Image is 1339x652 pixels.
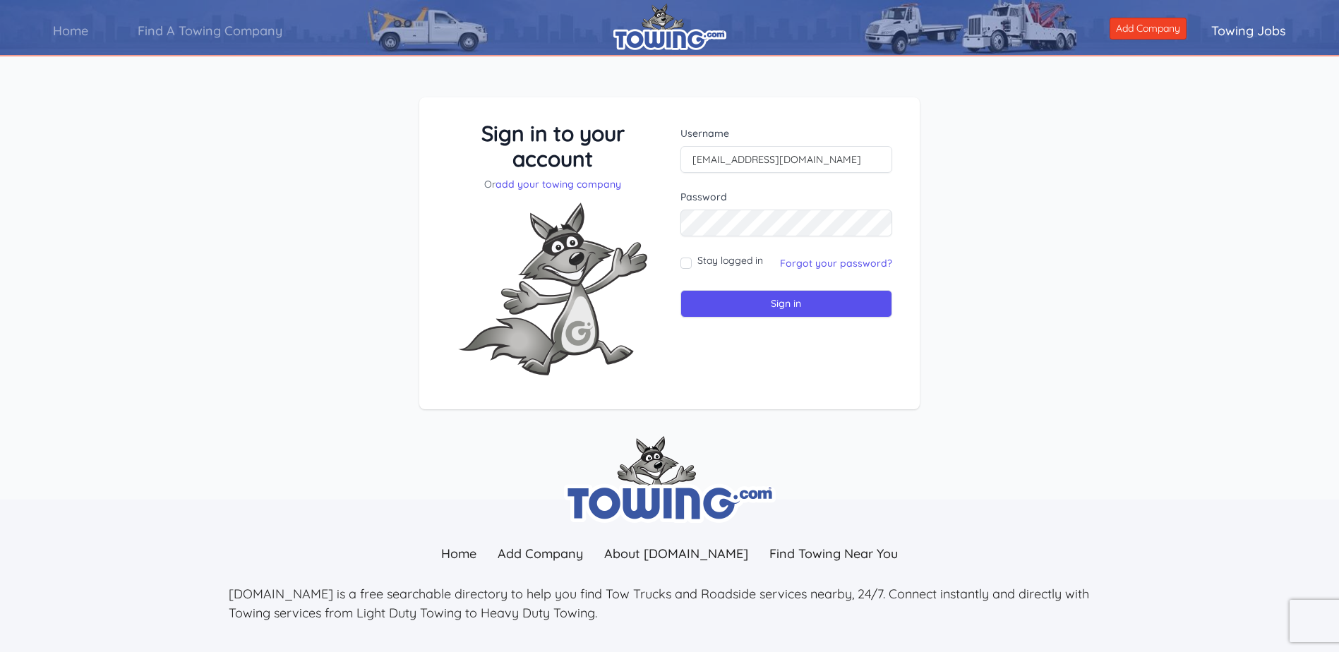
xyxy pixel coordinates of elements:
label: Stay logged in [697,253,763,267]
input: Sign in [680,290,893,318]
a: Forgot your password? [780,257,892,270]
a: add your towing company [496,178,621,191]
p: Or [447,177,659,191]
label: Password [680,190,893,204]
img: logo.png [613,4,726,50]
a: Home [28,11,113,51]
label: Username [680,126,893,140]
img: towing [564,436,776,523]
a: Find Towing Near You [759,538,908,569]
p: [DOMAIN_NAME] is a free searchable directory to help you find Tow Trucks and Roadside services ne... [229,584,1111,622]
a: Add Company [487,538,594,569]
a: About [DOMAIN_NAME] [594,538,759,569]
a: Towing Jobs [1187,11,1311,51]
a: Find A Towing Company [113,11,307,51]
img: Fox-Excited.png [447,191,659,387]
a: Home [431,538,487,569]
h3: Sign in to your account [447,121,659,171]
a: Add Company [1110,18,1187,40]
